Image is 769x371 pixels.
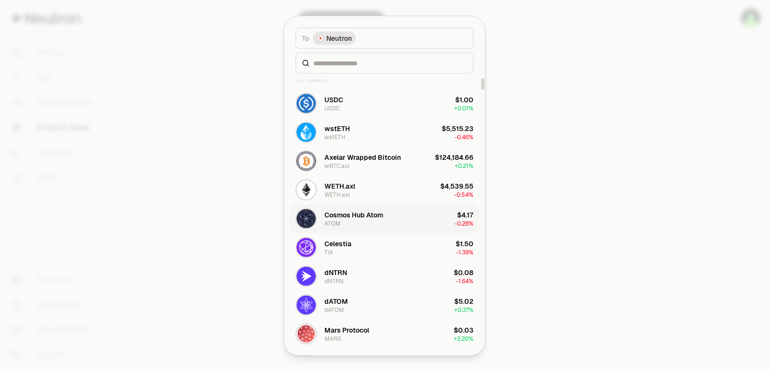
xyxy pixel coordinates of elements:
img: MARS Logo [297,324,316,343]
div: wstETH [324,133,346,141]
div: $0.00 [453,354,473,363]
div: Astroport token [324,354,375,363]
div: Celestia [324,239,351,248]
button: wBTC.axl LogoAxelar Wrapped BitcoinwBTC.axl$124,184.66+0.21% [290,146,479,175]
span: -1.39% [456,248,473,256]
img: Neutron Logo [318,35,323,41]
div: WETH.axl [324,191,350,198]
img: dNTRN Logo [297,266,316,286]
div: ATOM [324,219,341,227]
img: wBTC.axl Logo [297,151,316,170]
div: $0.08 [454,267,473,277]
button: WETH.axl LogoWETH.axlWETH.axl$4,539.55-0.54% [290,175,479,204]
img: TIA Logo [297,238,316,257]
button: USDC LogoUSDCUSDC$1.00+0.01% [290,89,479,118]
div: $0.03 [454,325,473,335]
span: + 0.37% [454,306,473,313]
button: TIA LogoCelestiaTIA$1.50-1.39% [290,233,479,262]
div: $1.00 [455,95,473,104]
div: $4.17 [457,210,473,219]
div: $5,515.23 [442,123,473,133]
span: To [302,33,309,43]
img: ATOM Logo [297,209,316,228]
img: USDC Logo [297,94,316,113]
span: -0.28% [455,219,473,227]
span: + 0.21% [455,162,473,169]
button: dATOM LogodATOMdATOM$5.02+0.37% [290,290,479,319]
div: $124,184.66 [435,152,473,162]
span: + 0.01% [454,104,473,112]
div: Cosmos Hub Atom [324,210,383,219]
div: dATOM [324,306,344,313]
div: dATOM [324,296,348,306]
img: dATOM Logo [297,295,316,314]
div: MARS [324,335,341,342]
div: TIA [324,248,333,256]
img: WETH.axl Logo [297,180,316,199]
div: Mars Protocol [324,325,369,335]
button: wstETH LogowstETHwstETH$5,515.23-0.46% [290,118,479,146]
div: dNTRN [324,277,344,285]
div: wBTC.axl [324,162,349,169]
div: $4,539.55 [440,181,473,191]
div: WETH.axl [324,181,355,191]
img: wstETH Logo [297,122,316,142]
button: MARS LogoMars ProtocolMARS$0.03+2.20% [290,319,479,348]
div: wstETH [324,123,350,133]
div: $1.50 [456,239,473,248]
button: ToNeutron LogoNeutron [296,27,473,48]
div: USDC [324,95,343,104]
span: -0.46% [455,133,473,141]
div: dNTRN [324,267,347,277]
div: USDC [324,104,340,112]
div: Axelar Wrapped Bitcoin [324,152,401,162]
button: dNTRN LogodNTRNdNTRN$0.08-1.64% [290,262,479,290]
span: + 2.20% [454,335,473,342]
span: -1.64% [456,277,473,285]
span: Neutron [326,33,352,43]
button: ATOM LogoCosmos Hub AtomATOM$4.17-0.28% [290,204,479,233]
span: -0.54% [454,191,473,198]
div: All Tokens [290,70,479,89]
div: $5.02 [454,296,473,306]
